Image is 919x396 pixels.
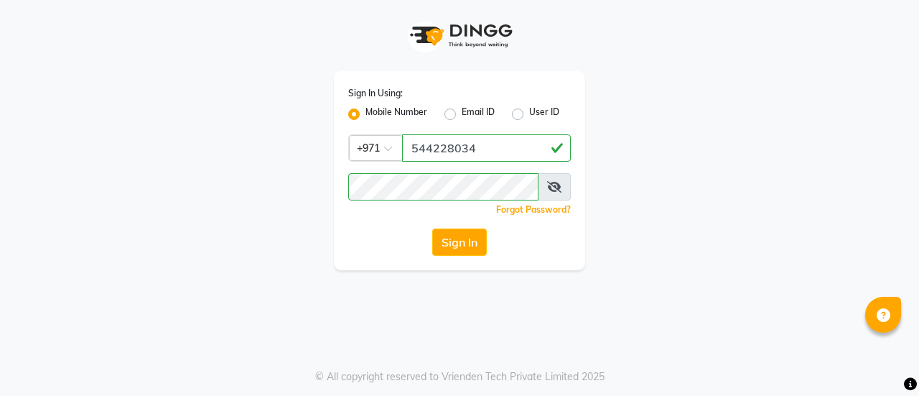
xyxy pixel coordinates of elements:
input: Username [348,173,538,201]
label: User ID [529,106,559,123]
label: Sign In Using: [348,87,403,100]
input: Username [402,134,571,162]
button: Sign In [432,229,487,256]
img: logo1.svg [402,14,517,57]
a: Forgot Password? [496,204,571,215]
label: Email ID [462,106,495,123]
label: Mobile Number [365,106,427,123]
iframe: chat widget [859,339,905,382]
